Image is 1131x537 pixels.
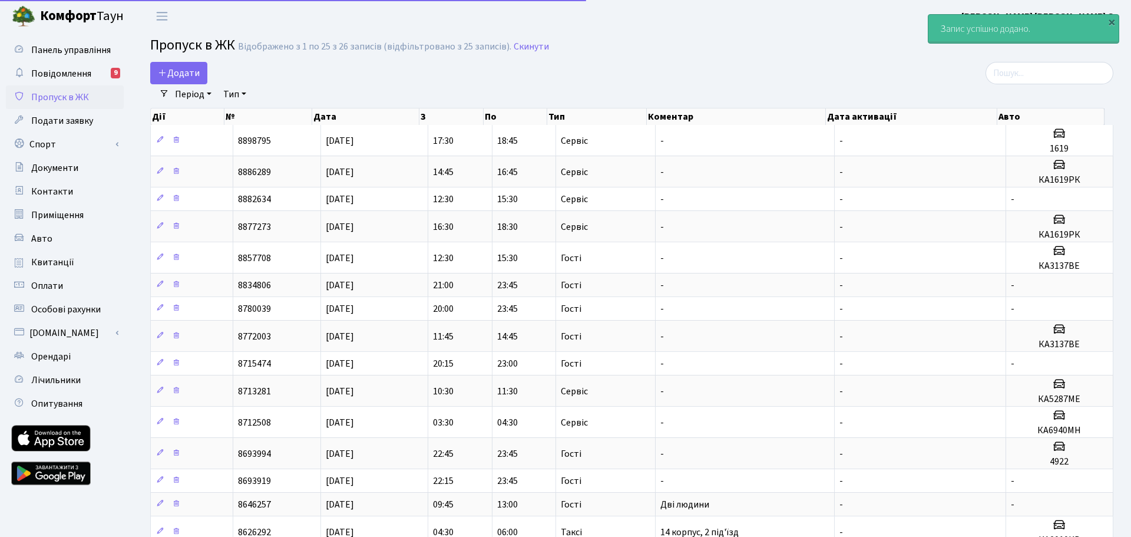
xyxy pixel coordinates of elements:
span: 11:45 [433,330,454,343]
th: Дата [312,108,419,125]
span: - [660,475,664,487]
span: - [660,134,664,147]
span: Таун [40,6,124,27]
span: Сервіс [561,387,588,396]
div: × [1106,16,1117,28]
span: Квитанції [31,256,74,269]
span: 13:00 [497,498,518,511]
b: Комфорт [40,6,97,25]
span: - [839,330,843,343]
a: Додати [150,62,207,84]
span: Гості [561,304,581,314]
th: Авто [997,108,1104,125]
span: - [1011,302,1014,315]
a: Тип [219,84,251,104]
span: - [839,416,843,429]
span: - [660,279,664,292]
span: - [1011,279,1014,292]
span: Гості [561,332,581,341]
span: - [660,357,664,370]
span: 16:30 [433,220,454,233]
h5: КА1619РК [1011,229,1108,241]
span: Сервіс [561,195,588,204]
span: - [839,498,843,511]
th: Тип [547,108,647,125]
span: [DATE] [326,302,354,315]
h5: 1619 [1011,143,1108,154]
span: Опитування [31,397,82,410]
span: 8693919 [238,475,271,487]
div: 9 [111,68,120,78]
span: Приміщення [31,209,84,222]
span: 11:30 [497,385,518,398]
span: 23:45 [497,447,518,460]
span: 8713281 [238,385,271,398]
div: Запис успішно додано. [928,15,1119,43]
div: Відображено з 1 по 25 з 26 записів (відфільтровано з 25 записів). [238,41,511,52]
span: [DATE] [326,166,354,179]
a: Квитанції [6,251,124,274]
span: Лічильники [31,374,81,387]
h5: КА3137ВЕ [1011,261,1108,272]
h5: 4922 [1011,456,1108,467]
span: [DATE] [326,416,354,429]
span: 8715474 [238,357,271,370]
span: - [1011,498,1014,511]
span: [DATE] [326,220,354,233]
a: Орендарі [6,345,124,368]
span: Авто [31,232,52,245]
span: 8772003 [238,330,271,343]
span: 8857708 [238,252,271,265]
a: Повідомлення9 [6,62,124,85]
span: 8834806 [238,279,271,292]
span: Додати [158,67,200,80]
th: Дії [151,108,224,125]
span: - [839,447,843,460]
a: Панель управління [6,38,124,62]
span: 8882634 [238,193,271,206]
a: Період [170,84,216,104]
span: 15:30 [497,252,518,265]
span: 23:00 [497,357,518,370]
span: 20:00 [433,302,454,315]
span: Дві людини [660,498,709,511]
h5: КА3137ВЕ [1011,339,1108,350]
span: Гості [561,281,581,290]
span: 23:45 [497,475,518,487]
span: - [660,220,664,233]
span: 22:45 [433,447,454,460]
span: 18:30 [497,220,518,233]
a: Лічильники [6,368,124,392]
span: [DATE] [326,498,354,511]
a: Оплати [6,274,124,298]
input: Пошук... [986,62,1113,84]
a: Особові рахунки [6,298,124,321]
span: Сервіс [561,136,588,146]
span: 09:45 [433,498,454,511]
span: - [1011,475,1014,487]
span: [DATE] [326,330,354,343]
span: 8712508 [238,416,271,429]
span: 23:45 [497,279,518,292]
span: [DATE] [326,475,354,487]
th: З [419,108,483,125]
span: Сервіс [561,167,588,177]
span: - [1011,193,1014,206]
span: 8877273 [238,220,271,233]
span: 16:45 [497,166,518,179]
a: Пропуск в ЖК [6,85,124,109]
th: Дата активації [826,108,997,125]
span: 12:30 [433,252,454,265]
span: - [839,193,843,206]
th: № [224,108,312,125]
a: Подати заявку [6,109,124,133]
span: Документи [31,162,78,174]
span: [DATE] [326,279,354,292]
span: Оплати [31,279,63,292]
span: 18:45 [497,134,518,147]
span: Гості [561,476,581,486]
span: 23:45 [497,302,518,315]
span: 22:15 [433,475,454,487]
span: 14:45 [497,330,518,343]
h5: КА5287МЕ [1011,394,1108,405]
